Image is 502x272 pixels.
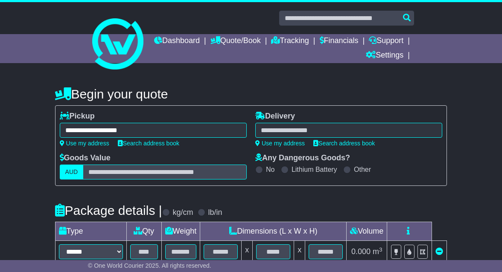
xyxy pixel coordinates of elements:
[366,49,403,63] a: Settings
[294,241,305,263] td: x
[255,112,295,121] label: Delivery
[266,165,274,174] label: No
[55,222,126,241] td: Type
[255,153,350,163] label: Any Dangerous Goods?
[347,222,387,241] td: Volume
[55,203,162,217] h4: Package details |
[126,222,161,241] td: Qty
[173,208,193,217] label: kg/cm
[208,208,222,217] label: lb/in
[435,247,443,256] a: Remove this item
[60,112,95,121] label: Pickup
[320,34,359,49] a: Financials
[379,246,382,253] sup: 3
[313,140,375,147] a: Search address book
[373,247,382,256] span: m
[60,153,111,163] label: Goods Value
[369,34,403,49] a: Support
[255,140,305,147] a: Use my address
[161,222,200,241] td: Weight
[60,165,84,179] label: AUD
[354,165,371,174] label: Other
[60,140,109,147] a: Use my address
[351,247,371,256] span: 0.000
[242,241,253,263] td: x
[118,140,179,147] a: Search address book
[200,222,347,241] td: Dimensions (L x W x H)
[88,262,211,269] span: © One World Courier 2025. All rights reserved.
[210,34,261,49] a: Quote/Book
[154,34,200,49] a: Dashboard
[271,34,309,49] a: Tracking
[292,165,337,174] label: Lithium Battery
[55,87,447,101] h4: Begin your quote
